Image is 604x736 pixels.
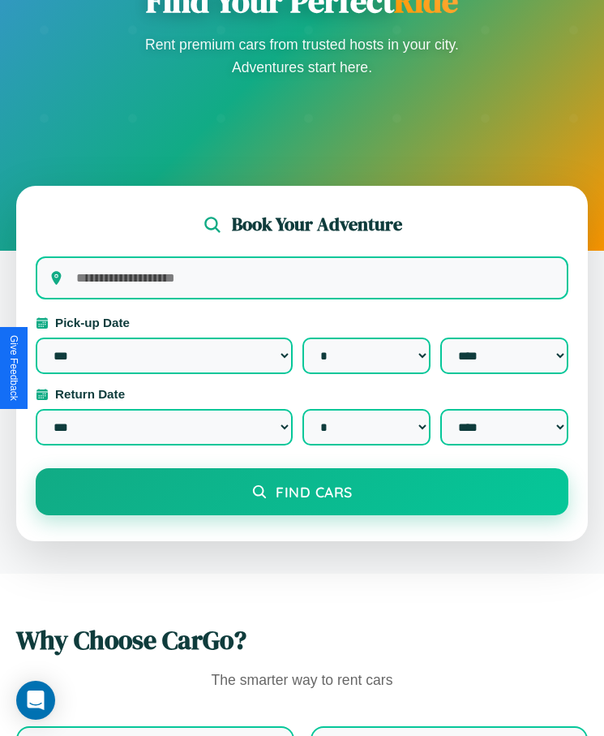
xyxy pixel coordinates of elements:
[36,468,568,515] button: Find Cars
[232,212,402,237] h2: Book Your Adventure
[16,681,55,720] div: Open Intercom Messenger
[8,335,19,401] div: Give Feedback
[36,387,568,401] label: Return Date
[16,622,588,658] h2: Why Choose CarGo?
[16,668,588,694] p: The smarter way to rent cars
[36,316,568,329] label: Pick-up Date
[140,33,465,79] p: Rent premium cars from trusted hosts in your city. Adventures start here.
